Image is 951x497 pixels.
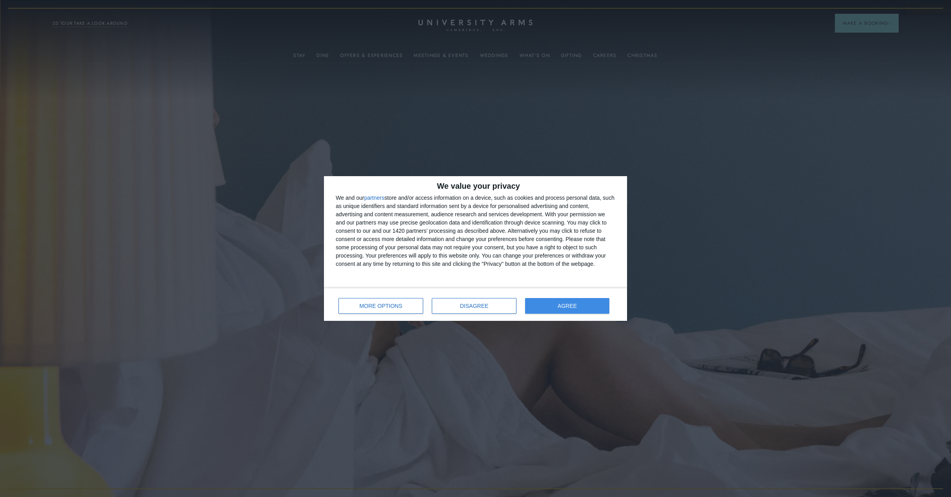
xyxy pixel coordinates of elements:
[558,303,577,309] span: AGREE
[432,298,516,314] button: DISAGREE
[336,194,615,268] div: We and our store and/or access information on a device, such as cookies and process personal data...
[339,298,423,314] button: MORE OPTIONS
[460,303,488,309] span: DISAGREE
[525,298,609,314] button: AGREE
[336,182,615,190] h2: We value your privacy
[359,303,402,309] span: MORE OPTIONS
[364,195,384,201] button: partners
[324,176,627,321] div: qc-cmp2-ui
